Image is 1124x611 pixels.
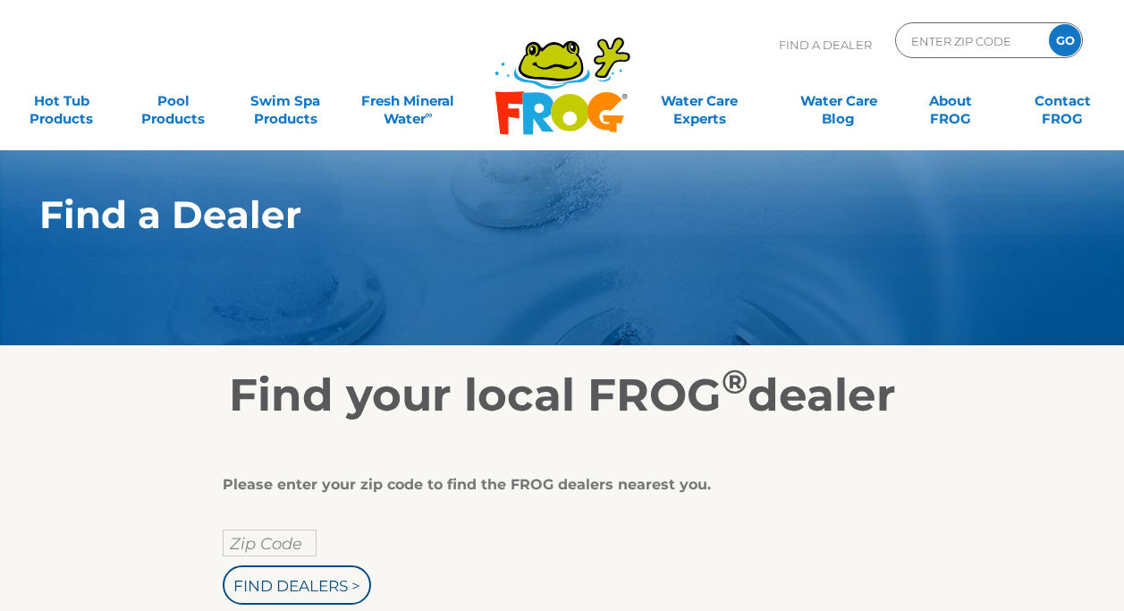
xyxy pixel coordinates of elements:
[426,108,433,121] sup: ∞
[795,83,882,119] a: Water CareBlog
[39,193,1002,236] h1: Find a Dealer
[1019,83,1106,119] a: ContactFROG
[909,28,1030,54] input: Zip Code Form
[1049,24,1081,56] input: GO
[223,476,889,494] div: Please enter your zip code to find the FROG dealers nearest you.
[18,83,105,119] a: Hot TubProducts
[354,83,463,119] a: Fresh MineralWater∞
[130,83,216,119] a: PoolProducts
[223,565,371,605] input: Find Dealers >
[907,83,993,119] a: AboutFROG
[722,361,748,402] sup: ®
[629,83,770,119] a: Water CareExperts
[241,83,328,119] a: Swim SpaProducts
[13,369,1112,422] h2: Find your local FROG dealer
[779,22,872,67] p: Find A Dealer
